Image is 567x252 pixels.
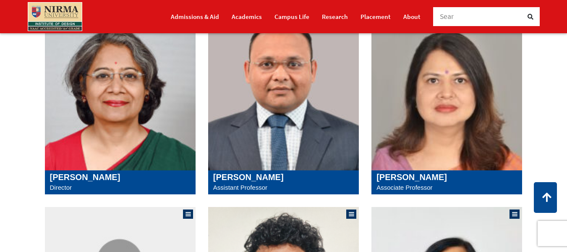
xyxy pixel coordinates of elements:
[376,172,517,193] a: [PERSON_NAME] Associate Professor
[274,9,309,24] a: Campus Life
[213,172,354,182] h5: [PERSON_NAME]
[232,9,262,24] a: Academics
[322,9,348,24] a: Research
[208,15,359,170] img: Ajay Goyal
[361,9,391,24] a: Placement
[171,9,219,24] a: Admissions & Aid
[403,9,421,24] a: About
[50,182,191,193] p: Director
[50,172,191,193] a: [PERSON_NAME] Director
[371,15,522,170] img: Kanupriya Taneja
[28,2,82,31] img: main_logo
[50,172,191,182] h5: [PERSON_NAME]
[440,12,454,21] span: Sear
[376,172,517,182] h5: [PERSON_NAME]
[45,15,196,170] img: Sangita Shroff
[213,172,354,193] a: [PERSON_NAME] Assistant Professor
[213,182,354,193] p: Assistant Professor
[376,182,517,193] p: Associate Professor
